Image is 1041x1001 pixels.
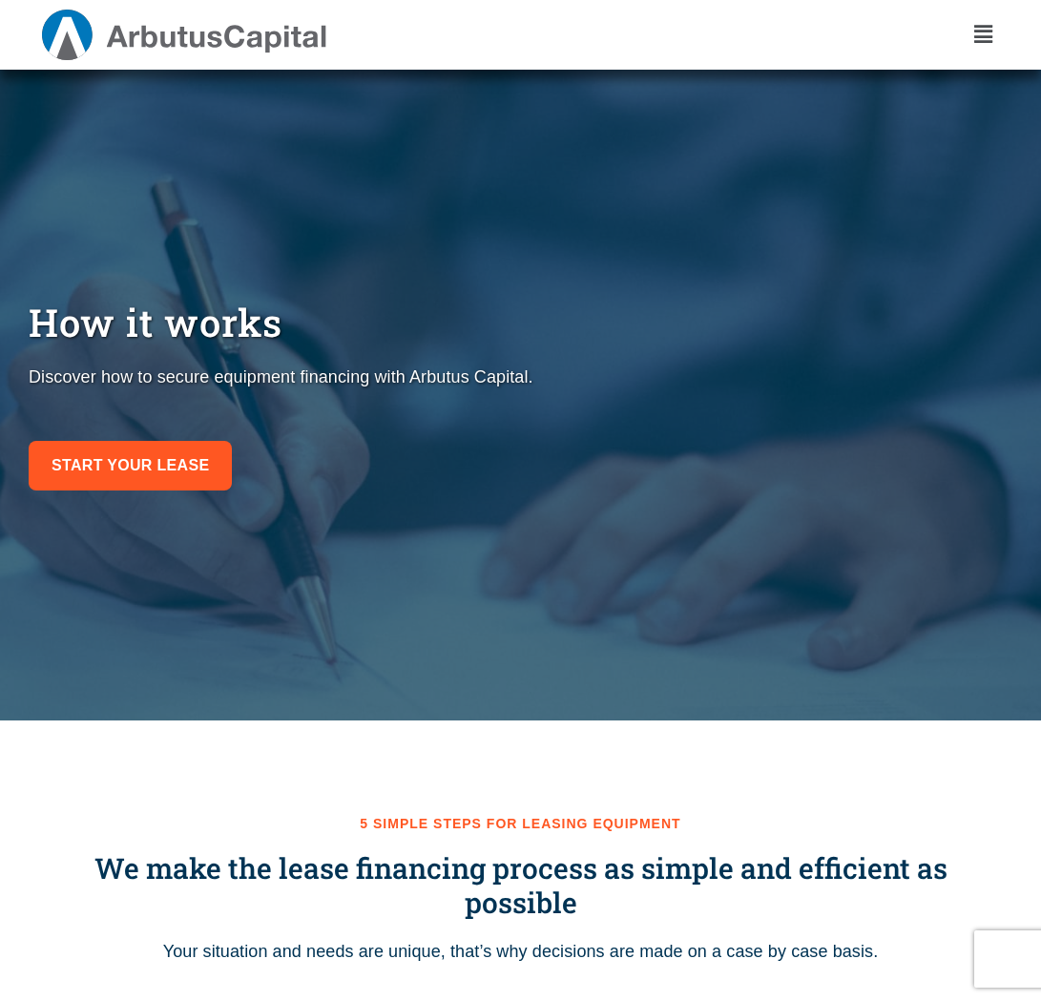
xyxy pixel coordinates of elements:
[29,441,232,490] a: Start your lease
[52,939,990,965] p: Your situation and needs are unique, that’s why decisions are made on a case by case basis.
[52,851,990,920] h3: We make the lease financing process as simple and efficient as possible
[52,452,209,479] span: Start your lease
[29,300,712,345] h1: How it works
[52,816,990,832] h2: 5 simple steps for leasing equipment
[29,365,712,390] p: Discover how to secure equipment financing with Arbutus Capital.
[967,16,999,52] div: Menu Toggle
